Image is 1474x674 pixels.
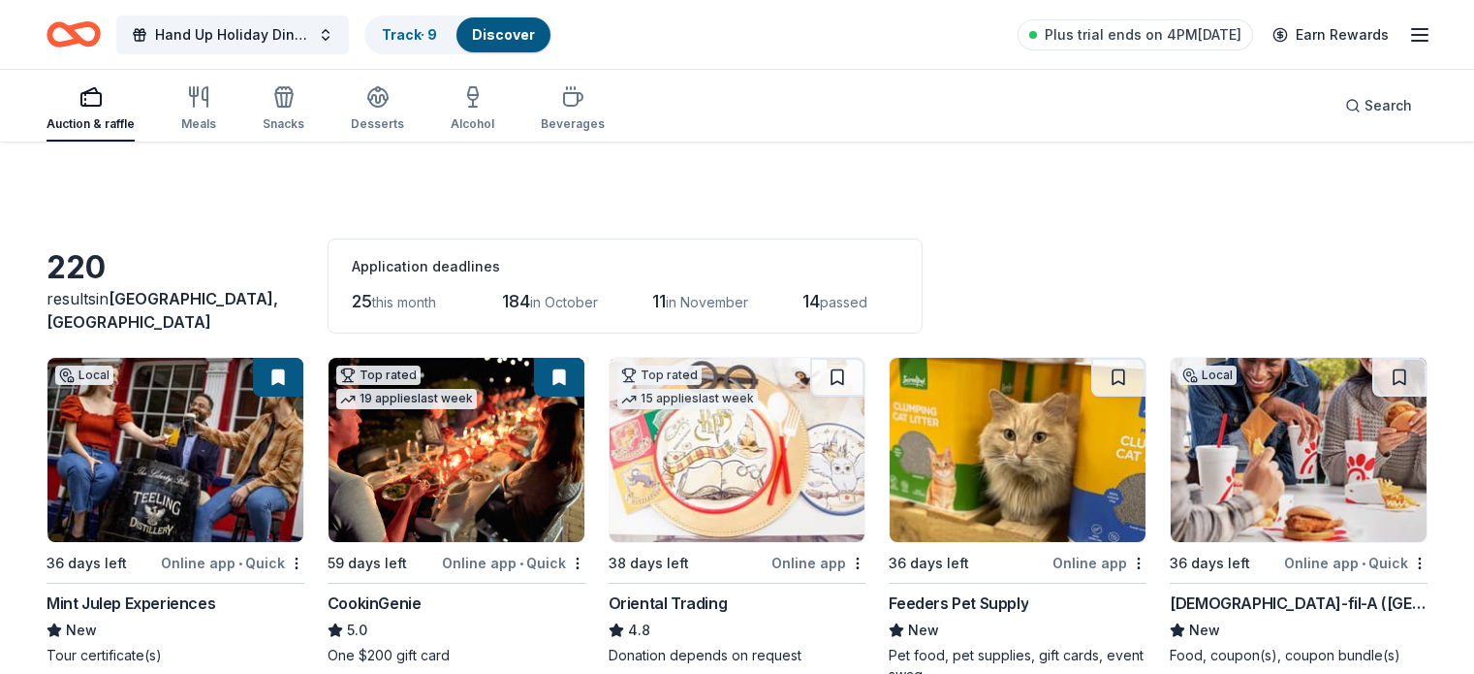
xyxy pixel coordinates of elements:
[1045,23,1241,47] span: Plus trial ends on 4PM[DATE]
[1170,552,1250,575] div: 36 days left
[609,592,728,615] div: Oriental Trading
[47,646,304,665] div: Tour certificate(s)
[47,287,304,334] div: results
[502,291,530,311] span: 184
[328,592,422,615] div: CookinGenie
[610,358,865,542] img: Image for Oriental Trading
[382,26,437,43] a: Track· 9
[328,357,585,665] a: Image for CookinGenieTop rated19 applieslast week59 days leftOnline app•QuickCookinGenie5.0One $2...
[263,78,304,142] button: Snacks
[617,366,702,385] div: Top rated
[451,116,494,132] div: Alcohol
[116,16,349,54] button: Hand Up Holiday Dinner and Auction
[1170,592,1427,615] div: [DEMOGRAPHIC_DATA]-fil-A ([GEOGRAPHIC_DATA])
[351,116,404,132] div: Desserts
[351,78,404,142] button: Desserts
[472,26,535,43] a: Discover
[47,552,127,575] div: 36 days left
[889,552,969,575] div: 36 days left
[47,289,278,332] span: [GEOGRAPHIC_DATA], [GEOGRAPHIC_DATA]
[609,552,689,575] div: 38 days left
[541,116,605,132] div: Beverages
[609,646,866,665] div: Donation depends on request
[530,294,598,310] span: in October
[890,358,1145,542] img: Image for Feeders Pet Supply
[1170,646,1427,665] div: Food, coupon(s), coupon bundle(s)
[1362,556,1365,571] span: •
[328,646,585,665] div: One $200 gift card
[336,366,421,385] div: Top rated
[519,556,523,571] span: •
[47,358,303,542] img: Image for Mint Julep Experiences
[1261,17,1400,52] a: Earn Rewards
[329,358,584,542] img: Image for CookinGenie
[161,551,304,575] div: Online app Quick
[181,116,216,132] div: Meals
[802,291,820,311] span: 14
[652,291,666,311] span: 11
[1364,94,1412,117] span: Search
[1170,357,1427,665] a: Image for Chick-fil-A (Louisville)Local36 days leftOnline app•Quick[DEMOGRAPHIC_DATA]-fil-A ([GEO...
[1284,551,1427,575] div: Online app Quick
[66,619,97,642] span: New
[47,357,304,665] a: Image for Mint Julep ExperiencesLocal36 days leftOnline app•QuickMint Julep ExperiencesNewTour ce...
[1018,19,1253,50] a: Plus trial ends on 4PM[DATE]
[181,78,216,142] button: Meals
[889,592,1028,615] div: Feeders Pet Supply
[666,294,748,310] span: in November
[628,619,650,642] span: 4.8
[47,12,101,57] a: Home
[1330,86,1427,125] button: Search
[47,289,278,332] span: in
[55,366,113,385] div: Local
[155,23,310,47] span: Hand Up Holiday Dinner and Auction
[771,551,865,575] div: Online app
[47,592,215,615] div: Mint Julep Experiences
[908,619,939,642] span: New
[1189,619,1220,642] span: New
[238,556,242,571] span: •
[328,552,407,575] div: 59 days left
[347,619,367,642] span: 5.0
[820,294,867,310] span: passed
[352,255,898,278] div: Application deadlines
[364,16,552,54] button: Track· 9Discover
[47,248,304,287] div: 220
[47,78,135,142] button: Auction & raffle
[1171,358,1427,542] img: Image for Chick-fil-A (Louisville)
[1052,551,1146,575] div: Online app
[617,389,758,409] div: 15 applies last week
[47,116,135,132] div: Auction & raffle
[372,294,436,310] span: this month
[442,551,585,575] div: Online app Quick
[1178,366,1237,385] div: Local
[336,389,477,409] div: 19 applies last week
[352,291,372,311] span: 25
[609,357,866,665] a: Image for Oriental TradingTop rated15 applieslast week38 days leftOnline appOriental Trading4.8Do...
[451,78,494,142] button: Alcohol
[263,116,304,132] div: Snacks
[541,78,605,142] button: Beverages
